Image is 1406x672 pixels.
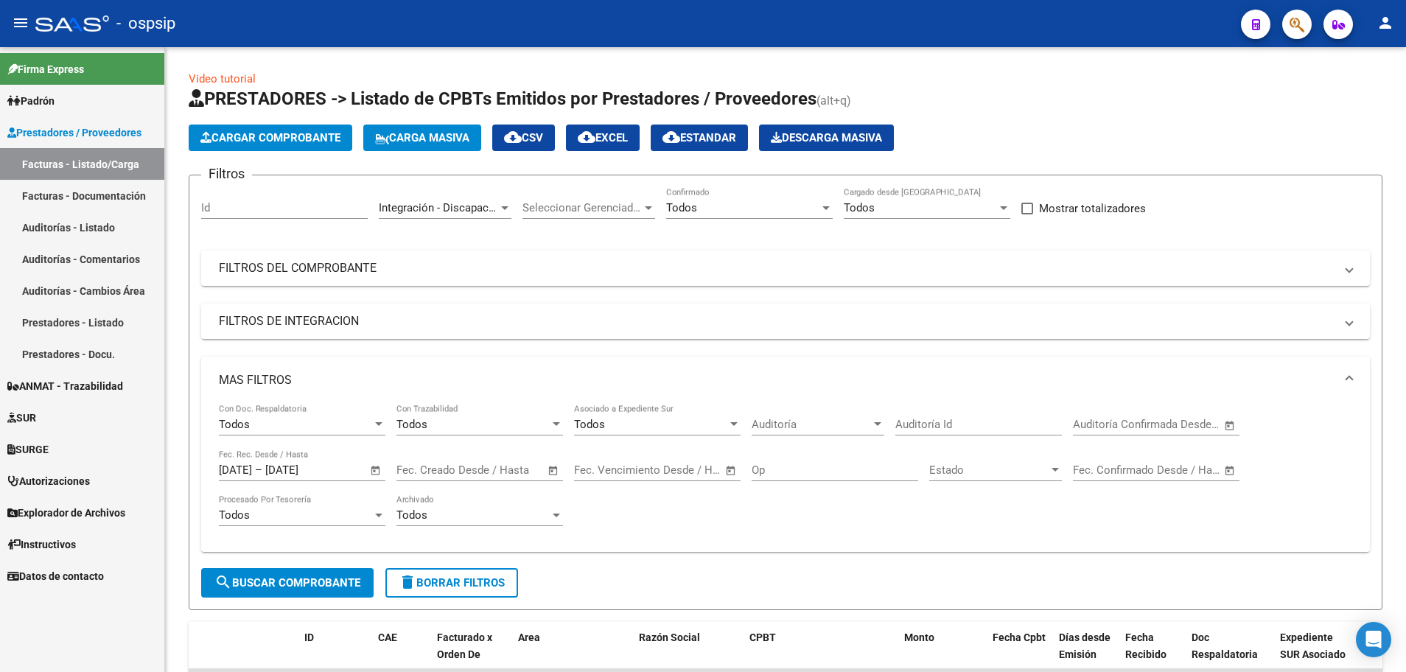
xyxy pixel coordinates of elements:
[723,462,740,479] button: Open calendar
[265,463,337,477] input: End date
[1356,622,1391,657] div: Open Intercom Messenger
[1134,463,1206,477] input: End date
[7,378,123,394] span: ANMAT - Trazabilidad
[635,463,707,477] input: End date
[396,508,427,522] span: Todos
[375,131,469,144] span: Carga Masiva
[363,125,481,151] button: Carga Masiva
[12,14,29,32] mat-icon: menu
[759,125,894,151] button: Descarga Masiva
[214,573,232,591] mat-icon: search
[189,88,816,109] span: PRESTADORES -> Listado de CPBTs Emitidos por Prestadores / Proveedores
[666,201,697,214] span: Todos
[566,125,640,151] button: EXCEL
[378,631,397,643] span: CAE
[1134,418,1206,431] input: End date
[1059,631,1111,660] span: Días desde Emisión
[219,508,250,522] span: Todos
[574,418,605,431] span: Todos
[1039,200,1146,217] span: Mostrar totalizadores
[662,131,736,144] span: Estandar
[1377,14,1394,32] mat-icon: person
[7,441,49,458] span: SURGE
[545,462,562,479] button: Open calendar
[929,463,1049,477] span: Estado
[7,568,104,584] span: Datos de contacto
[304,631,314,643] span: ID
[396,463,444,477] input: Start date
[214,576,360,589] span: Buscar Comprobante
[1125,631,1167,660] span: Fecha Recibido
[7,61,84,77] span: Firma Express
[1222,462,1239,479] button: Open calendar
[201,568,374,598] button: Buscar Comprobante
[201,357,1370,404] mat-expansion-panel-header: MAS FILTROS
[201,404,1370,552] div: MAS FILTROS
[219,418,250,431] span: Todos
[1073,463,1121,477] input: Start date
[200,131,340,144] span: Cargar Comprobante
[518,631,540,643] span: Area
[771,131,882,144] span: Descarga Masiva
[396,418,427,431] span: Todos
[189,125,352,151] button: Cargar Comprobante
[7,536,76,553] span: Instructivos
[399,573,416,591] mat-icon: delete
[385,568,518,598] button: Borrar Filtros
[219,372,1335,388] mat-panel-title: MAS FILTROS
[578,128,595,146] mat-icon: cloud_download
[7,473,90,489] span: Autorizaciones
[368,462,385,479] button: Open calendar
[752,418,871,431] span: Auditoría
[399,576,505,589] span: Borrar Filtros
[458,463,529,477] input: End date
[993,631,1046,643] span: Fecha Cpbt
[504,128,522,146] mat-icon: cloud_download
[639,631,700,643] span: Razón Social
[1192,631,1258,660] span: Doc Respaldatoria
[379,201,509,214] span: Integración - Discapacidad
[116,7,175,40] span: - ospsip
[759,125,894,151] app-download-masive: Descarga masiva de comprobantes (adjuntos)
[201,304,1370,339] mat-expansion-panel-header: FILTROS DE INTEGRACION
[749,631,776,643] span: CPBT
[219,463,252,477] input: Start date
[255,463,262,477] span: –
[1222,417,1239,434] button: Open calendar
[7,125,141,141] span: Prestadores / Proveedores
[201,251,1370,286] mat-expansion-panel-header: FILTROS DEL COMPROBANTE
[7,410,36,426] span: SUR
[189,72,256,85] a: Video tutorial
[1280,631,1346,660] span: Expediente SUR Asociado
[816,94,851,108] span: (alt+q)
[578,131,628,144] span: EXCEL
[437,631,492,660] span: Facturado x Orden De
[844,201,875,214] span: Todos
[201,164,252,184] h3: Filtros
[662,128,680,146] mat-icon: cloud_download
[7,505,125,521] span: Explorador de Archivos
[1073,418,1121,431] input: Start date
[574,463,622,477] input: Start date
[504,131,543,144] span: CSV
[7,93,55,109] span: Padrón
[651,125,748,151] button: Estandar
[904,631,934,643] span: Monto
[492,125,555,151] button: CSV
[219,260,1335,276] mat-panel-title: FILTROS DEL COMPROBANTE
[219,313,1335,329] mat-panel-title: FILTROS DE INTEGRACION
[522,201,642,214] span: Seleccionar Gerenciador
